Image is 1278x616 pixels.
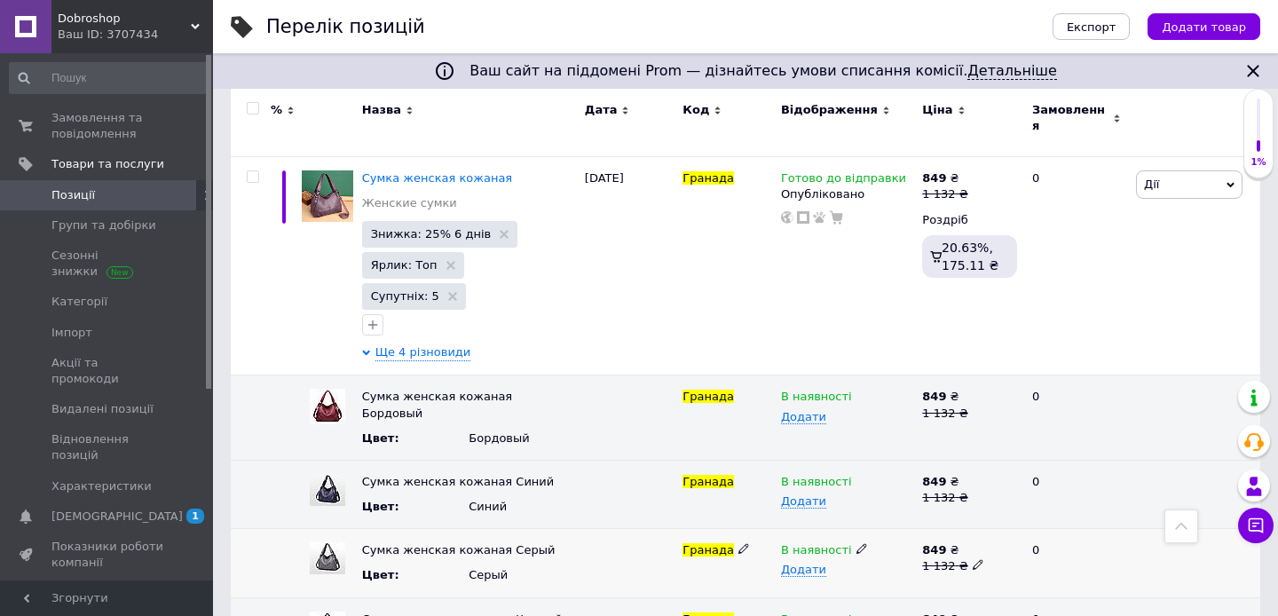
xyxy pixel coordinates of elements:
div: 0 [1022,375,1132,461]
span: Товари та послуги [51,156,164,172]
span: Відображення [781,102,878,118]
div: 1 132 ₴ [922,558,1017,574]
div: [DATE] [580,157,679,375]
button: Додати товар [1148,13,1260,40]
div: Цвет : [362,430,454,446]
span: Додати [781,410,826,424]
span: Ще 4 різновиди [375,344,471,361]
span: Сезонні знижки [51,248,164,280]
span: Показники роботи компанії [51,539,164,571]
div: ₴ [922,170,967,186]
img: Сумка женская кожаная Серый [310,542,345,574]
img: Сумка женская кожаная Бордовый [310,389,345,424]
span: В наявності [781,390,852,408]
span: Гранада [682,171,734,185]
span: Замовлення та повідомлення [51,110,164,142]
div: 0 [1022,460,1132,528]
div: 0 [1022,529,1132,597]
div: Цвет : [362,499,454,515]
span: Сумка женская кожаная Синий [362,475,554,488]
span: 1 [186,509,204,524]
span: Відновлення позицій [51,431,164,463]
img: Сумка женская кожаная Синий [310,474,345,506]
button: Чат з покупцем [1238,508,1274,543]
span: Категорії [51,294,107,310]
span: Супутніх: 5 [371,290,439,302]
span: Видалені позиції [51,401,154,417]
div: Назву успадковано від основного товару [362,474,576,490]
span: Додати [781,563,826,577]
span: Додати товар [1162,20,1246,34]
span: Ціна [922,102,952,118]
span: Ваш сайт на піддомені Prom — дізнайтесь умови списання комісії. [469,62,1057,80]
div: 1% [1244,156,1273,169]
b: 849 [922,475,946,488]
div: Серый [469,567,576,583]
b: 849 [922,390,946,403]
span: Сумка женская кожаная Серый [362,543,556,557]
span: Готово до відправки [781,171,906,190]
span: Ярлик: Топ [371,259,438,271]
span: [DEMOGRAPHIC_DATA] [51,509,183,525]
b: 849 [922,171,946,185]
span: Dobroshop [58,11,191,27]
div: ₴ [922,474,1017,490]
span: Гранада [682,475,734,488]
img: Сумка женская кожаная [302,170,353,222]
input: Пошук [9,62,209,94]
span: Імпорт [51,325,92,341]
span: Замовлення [1032,102,1108,134]
div: Роздріб [922,212,1017,228]
span: Назва [362,102,401,118]
div: Ваш ID: 3707434 [58,27,213,43]
div: 1 132 ₴ [922,490,1017,506]
svg: Закрити [1242,60,1264,82]
div: Цвет : [362,567,454,583]
span: Групи та добірки [51,217,156,233]
span: Позиції [51,187,95,203]
div: ₴ [922,389,1017,405]
span: Знижка: 25% 6 днів [371,228,492,240]
a: Сумка женская кожаная [362,171,512,185]
button: Експорт [1053,13,1131,40]
span: Код [682,102,709,118]
span: Дії [1144,178,1159,191]
div: 1 132 ₴ [922,186,967,202]
span: Сумка женская кожаная Бордовый [362,390,512,419]
div: Назву успадковано від основного товару [362,389,576,421]
span: Характеристики [51,478,152,494]
a: Женские сумки [362,195,457,211]
span: 20.63%, 175.11 ₴ [942,241,998,272]
div: Синий [469,499,576,515]
div: Перелік позицій [266,18,425,36]
span: Додати [781,494,826,509]
span: % [271,102,282,118]
a: Детальніше [967,62,1057,80]
b: 849 [922,543,946,557]
div: 1 132 ₴ [922,406,1017,422]
span: В наявності [781,543,852,562]
div: Бордовый [469,430,576,446]
span: В наявності [781,475,852,494]
span: Експорт [1067,20,1116,34]
div: Опубліковано [781,186,913,202]
span: Гранада [682,543,734,557]
div: Назву успадковано від основного товару [362,542,576,558]
span: Дата [585,102,618,118]
span: Акції та промокоди [51,355,164,387]
div: ₴ [922,542,1017,558]
span: Гранада [682,390,734,403]
div: 0 [1022,157,1132,375]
